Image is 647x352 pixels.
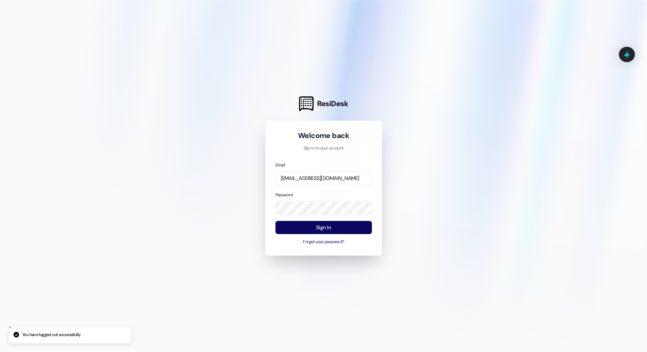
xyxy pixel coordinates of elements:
img: ResiDesk Logo [299,96,314,111]
p: You have logged out successfully [22,332,80,338]
span: ResiDesk [317,99,348,109]
button: Forgot your password? [275,239,372,245]
button: Close toast [6,324,13,331]
input: name@example.com [275,172,372,185]
p: Sign in to your account [275,145,372,152]
button: Sign In [275,221,372,234]
label: Password [275,192,293,198]
h1: Welcome back [275,131,372,140]
label: Email [275,162,285,168]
